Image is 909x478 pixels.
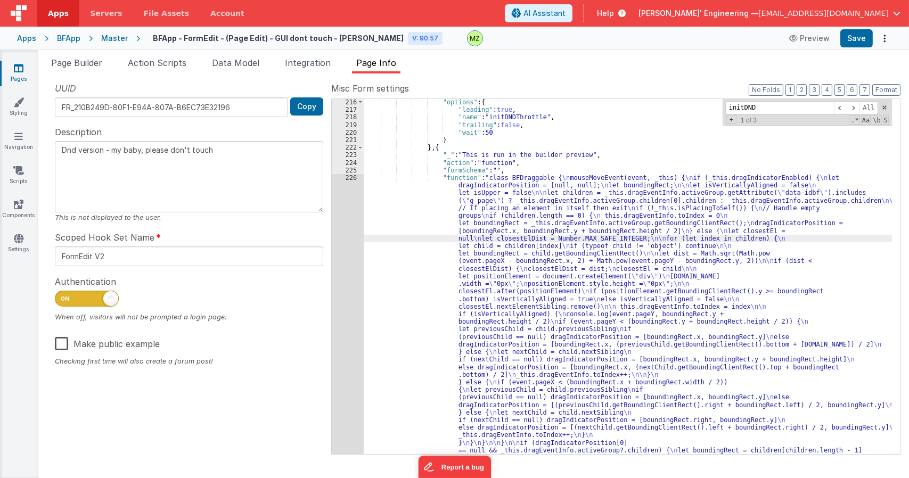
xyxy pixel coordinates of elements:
div: 222 [332,144,364,151]
span: Toggel Replace mode [726,116,736,124]
span: Data Model [212,57,259,68]
button: 6 [847,84,857,96]
div: 223 [332,151,364,159]
div: 219 [332,121,364,129]
button: 4 [822,84,832,96]
div: 218 [332,113,364,121]
span: Search In Selection [883,116,889,125]
div: Master [101,33,128,44]
button: 3 [809,84,820,96]
span: RegExp Search [850,116,859,125]
img: 095be3719ea6209dc2162ba73c069c80 [468,31,482,46]
span: [PERSON_NAME]' Engineering — [638,8,758,19]
button: Format [872,84,900,96]
div: 217 [332,106,364,113]
span: Misc Form settings [331,82,409,95]
span: Authentication [55,275,116,288]
div: 224 [332,159,364,167]
button: 2 [797,84,807,96]
button: No Folds [749,84,783,96]
iframe: Marker.io feedback button [418,456,491,478]
span: Alt-Enter [859,101,878,114]
span: Servers [90,8,122,19]
div: 220 [332,129,364,136]
button: Copy [290,97,323,116]
span: AI Assistant [523,8,566,19]
div: When off, visitors will not be prompted a login page. [55,312,323,322]
button: Preview [783,30,836,47]
button: 5 [834,84,845,96]
button: Save [840,29,873,47]
span: Apps [48,8,69,19]
div: V: 90.57 [408,32,443,45]
h4: BFApp - FormEdit - (Page Edit) - GUI dont touch - [PERSON_NAME] [153,34,404,42]
span: Whole Word Search [872,116,881,125]
button: AI Assistant [505,4,572,22]
button: 7 [859,84,870,96]
input: Search for [725,101,834,114]
span: CaseSensitive Search [861,116,871,125]
button: [PERSON_NAME]' Engineering — [EMAIL_ADDRESS][DOMAIN_NAME] [638,8,900,19]
div: 221 [332,136,364,144]
span: UUID [55,82,76,95]
label: Make public example [55,331,160,353]
div: Checking first time will also create a forum post! [55,356,323,366]
button: 1 [785,84,795,96]
div: This is not displayed to the user. [55,212,323,222]
div: Apps [17,33,36,44]
span: Page Builder [51,57,102,68]
div: 225 [332,167,364,174]
span: Page Info [356,57,396,68]
span: Scoped Hook Set Name [55,231,154,244]
span: Action Scripts [128,57,186,68]
button: Options [877,31,892,46]
div: BFApp [57,33,80,44]
span: Help [597,8,614,19]
span: [EMAIL_ADDRESS][DOMAIN_NAME] [758,8,889,19]
span: File Assets [144,8,190,19]
div: 216 [332,98,364,106]
span: Integration [285,57,331,68]
span: 1 of 3 [736,117,761,124]
span: Description [55,126,102,138]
